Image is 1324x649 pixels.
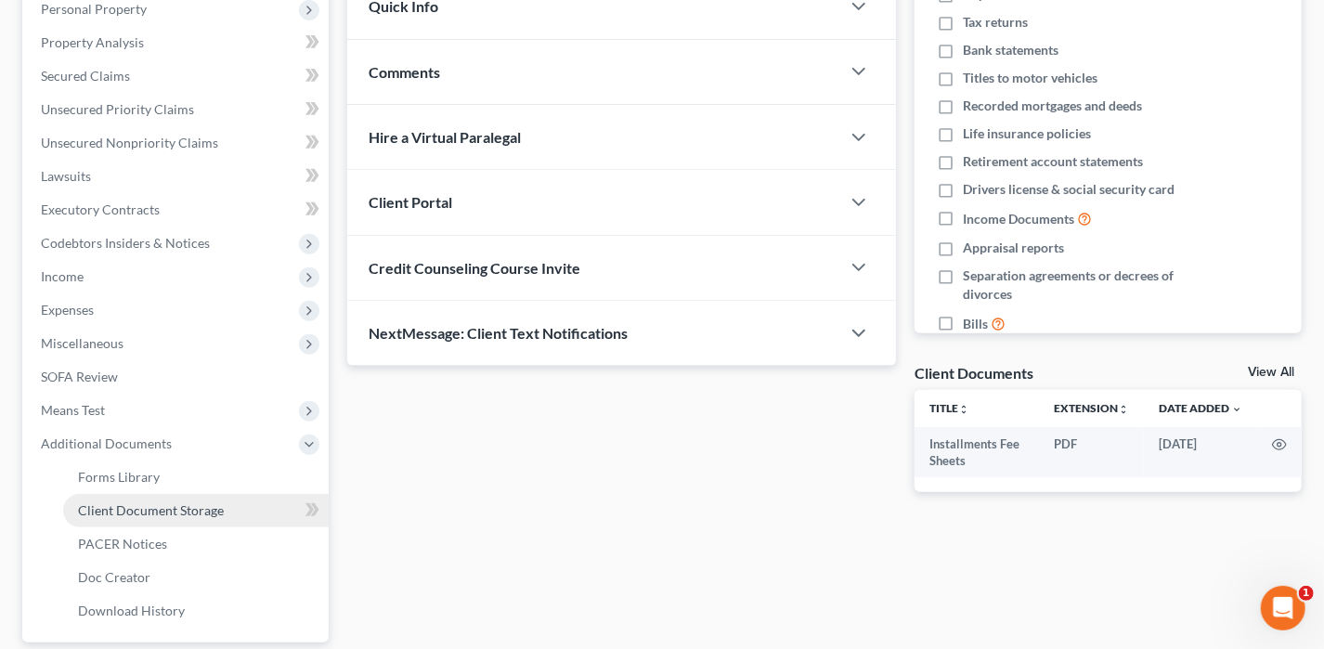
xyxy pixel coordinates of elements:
span: Titles to motor vehicles [963,69,1097,87]
span: Unsecured Priority Claims [41,101,194,117]
div: Client Documents [915,363,1033,383]
span: Personal Property [41,1,147,17]
a: View All [1248,366,1294,379]
td: Installments Fee Sheets [915,427,1039,478]
span: Credit Counseling Course Invite [370,259,581,277]
span: Client Document Storage [78,502,224,518]
span: Retirement account statements [963,152,1143,171]
span: Forms Library [78,469,160,485]
iframe: Intercom live chat [1261,586,1305,630]
span: Miscellaneous [41,335,123,351]
span: NextMessage: Client Text Notifications [370,324,629,342]
span: SOFA Review [41,369,118,384]
span: Property Analysis [41,34,144,50]
span: Unsecured Nonpriority Claims [41,135,218,150]
span: Codebtors Insiders & Notices [41,235,210,251]
span: Comments [370,63,441,81]
a: PACER Notices [63,527,329,561]
a: Extensionunfold_more [1054,401,1129,415]
a: SOFA Review [26,360,329,394]
a: Unsecured Nonpriority Claims [26,126,329,160]
a: Doc Creator [63,561,329,594]
span: Download History [78,603,185,618]
a: Unsecured Priority Claims [26,93,329,126]
span: Means Test [41,402,105,418]
span: Appraisal reports [963,239,1064,257]
span: Tax returns [963,13,1028,32]
span: Executory Contracts [41,201,160,217]
span: 1 [1299,586,1314,601]
td: [DATE] [1144,427,1257,478]
span: Hire a Virtual Paralegal [370,128,522,146]
span: PACER Notices [78,536,167,552]
span: Secured Claims [41,68,130,84]
a: Client Document Storage [63,494,329,527]
span: Expenses [41,302,94,318]
span: Separation agreements or decrees of divorces [963,266,1189,304]
span: Bills [963,315,988,333]
span: Additional Documents [41,435,172,451]
td: PDF [1039,427,1144,478]
a: Date Added expand_more [1159,401,1242,415]
span: Income Documents [963,210,1074,228]
a: Executory Contracts [26,193,329,227]
span: Drivers license & social security card [963,180,1175,199]
span: Client Portal [370,193,453,211]
span: Bank statements [963,41,1058,59]
a: Property Analysis [26,26,329,59]
span: Recorded mortgages and deeds [963,97,1142,115]
i: unfold_more [958,404,969,415]
a: Lawsuits [26,160,329,193]
span: Income [41,268,84,284]
span: Doc Creator [78,569,150,585]
a: Download History [63,594,329,628]
i: unfold_more [1118,404,1129,415]
a: Forms Library [63,461,329,494]
span: Life insurance policies [963,124,1091,143]
a: Titleunfold_more [929,401,969,415]
span: Lawsuits [41,168,91,184]
i: expand_more [1231,404,1242,415]
a: Secured Claims [26,59,329,93]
